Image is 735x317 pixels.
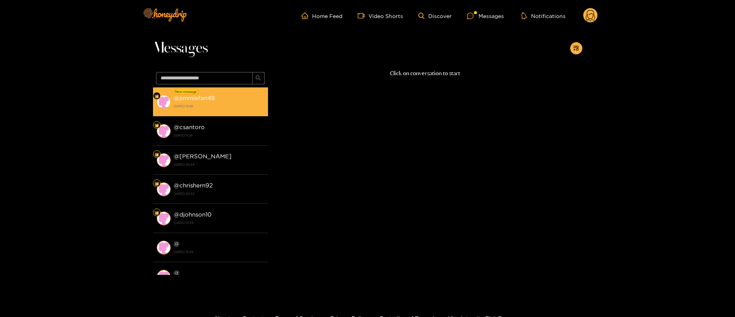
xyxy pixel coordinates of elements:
[174,190,264,197] strong: [DATE] 20:32
[358,12,403,19] a: Video Shorts
[153,39,208,57] span: Messages
[255,75,261,82] span: search
[157,182,171,196] img: conversation
[155,152,159,157] img: Fan Level
[174,248,264,255] strong: [DATE] 15:59
[157,241,171,255] img: conversation
[174,240,179,247] strong: @
[155,94,159,99] img: Fan Level
[252,72,265,84] button: search
[301,12,342,19] a: Home Feed
[157,153,171,167] img: conversation
[358,12,368,19] span: video-camera
[174,95,215,101] strong: @ jimmiefan48
[174,219,264,226] strong: [DATE] 15:59
[174,103,264,110] strong: [DATE] 19:48
[157,95,171,109] img: conversation
[174,89,198,94] div: New message
[418,13,452,19] a: Discover
[157,124,171,138] img: conversation
[573,45,579,52] span: appstore-add
[155,181,159,186] img: Fan Level
[174,153,232,159] strong: @ [PERSON_NAME]
[174,124,205,130] strong: @ csantoro
[174,161,264,168] strong: [DATE] 02:24
[268,69,582,78] p: Click on conversation to start
[157,212,171,225] img: conversation
[467,11,504,20] div: Messages
[570,42,582,54] button: appstore-add
[174,182,213,189] strong: @ chrishern92
[301,12,312,19] span: home
[174,132,264,139] strong: [DATE] 11:26
[519,12,568,20] button: Notifications
[155,123,159,128] img: Fan Level
[174,211,212,218] strong: @ djohnson10
[174,269,179,276] strong: @
[157,270,171,284] img: conversation
[155,210,159,215] img: Fan Level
